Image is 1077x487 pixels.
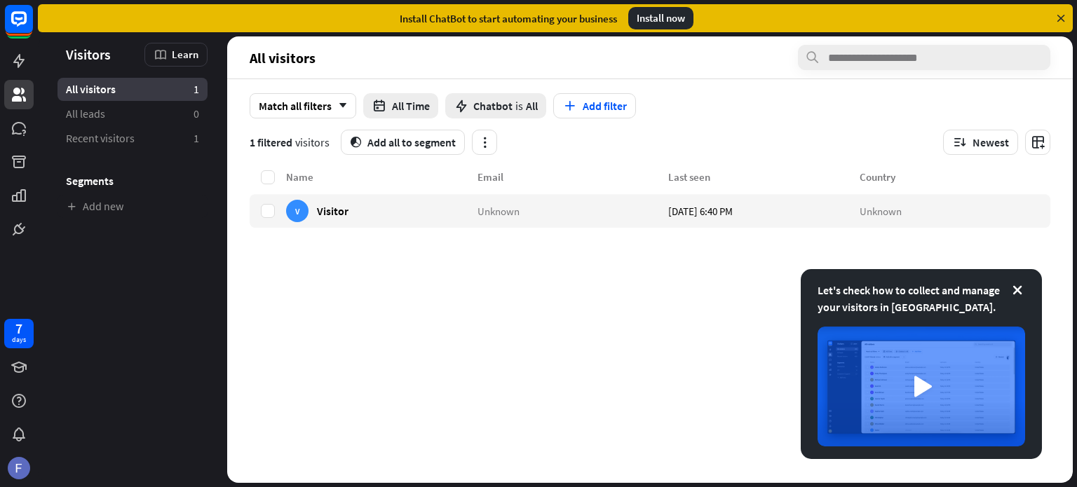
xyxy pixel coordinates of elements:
[57,102,208,125] a: All leads 0
[194,107,199,121] aside: 0
[350,137,362,148] i: segment
[332,102,347,110] i: arrow_down
[473,99,513,113] span: Chatbot
[818,327,1025,446] img: image
[12,335,26,345] div: days
[477,170,669,184] div: Email
[57,174,208,188] h3: Segments
[668,170,860,184] div: Last seen
[57,195,208,218] a: Add new
[66,131,135,146] span: Recent visitors
[363,93,438,118] button: All Time
[526,99,538,113] span: All
[317,204,348,217] span: Visitor
[286,200,309,222] div: V
[860,204,902,217] span: Unknown
[250,93,356,118] div: Match all filters
[341,130,465,155] button: segmentAdd all to segment
[66,46,111,62] span: Visitors
[66,107,105,121] span: All leads
[943,130,1018,155] button: Newest
[172,48,198,61] span: Learn
[4,319,34,348] a: 7 days
[15,322,22,335] div: 7
[194,82,199,97] aside: 1
[250,50,316,66] span: All visitors
[668,204,733,217] span: [DATE] 6:40 PM
[250,135,292,149] span: 1 filtered
[628,7,693,29] div: Install now
[477,204,520,217] span: Unknown
[11,6,53,48] button: Open LiveChat chat widget
[57,127,208,150] a: Recent visitors 1
[66,82,116,97] span: All visitors
[400,12,617,25] div: Install ChatBot to start automating your business
[194,131,199,146] aside: 1
[286,170,477,184] div: Name
[553,93,636,118] button: Add filter
[295,135,330,149] span: visitors
[818,282,1025,315] div: Let's check how to collect and manage your visitors in [GEOGRAPHIC_DATA].
[515,99,523,113] span: is
[860,170,1051,184] div: Country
